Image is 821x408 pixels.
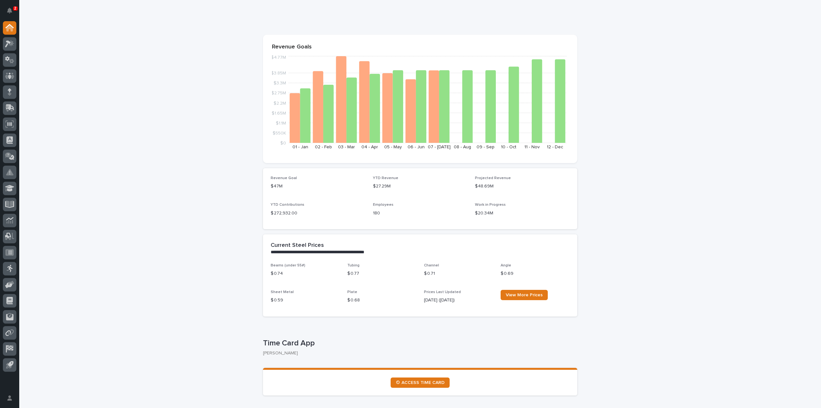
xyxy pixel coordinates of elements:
p: $ 0.74 [271,270,340,277]
p: $ 0.59 [271,297,340,304]
button: Notifications [3,4,16,17]
tspan: $2.75M [271,91,286,95]
tspan: $2.2M [274,101,286,105]
text: 06 - Jun [408,145,425,149]
text: 09 - Sep [477,145,495,149]
p: $48.69M [475,183,570,190]
p: $ 0.77 [347,270,416,277]
span: Revenue Goal [271,176,297,180]
span: Angle [501,264,511,267]
tspan: $4.77M [271,55,286,60]
p: $47M [271,183,365,190]
p: [DATE] ([DATE]) [424,297,493,304]
text: 08 - Aug [454,145,471,149]
p: $ 0.69 [501,270,570,277]
span: Channel [424,264,439,267]
text: 10 - Oct [501,145,516,149]
p: $27.29M [373,183,468,190]
h2: Current Steel Prices [271,242,324,249]
span: Work in Progress [475,203,506,207]
p: 2 [14,6,16,11]
p: $ 0.71 [424,270,493,277]
a: View More Prices [501,290,548,300]
span: View More Prices [506,293,543,297]
p: 180 [373,210,468,217]
span: Tubing [347,264,360,267]
span: ⏲ ACCESS TIME CARD [396,380,444,385]
tspan: $3.85M [271,71,286,75]
tspan: $550K [273,131,286,135]
text: 07 - [DATE] [428,145,451,149]
p: $ 0.68 [347,297,416,304]
span: YTD Revenue [373,176,398,180]
p: $20.34M [475,210,570,217]
tspan: $1.65M [272,111,286,115]
span: Beams (under 55#) [271,264,305,267]
span: Prices Last Updated [424,290,461,294]
text: 02 - Feb [315,145,332,149]
tspan: $3.3M [274,81,286,85]
p: $ 272,932.00 [271,210,365,217]
span: Projected Revenue [475,176,511,180]
p: [PERSON_NAME] [263,351,572,356]
span: Employees [373,203,394,207]
tspan: $1.1M [276,121,286,125]
text: 11 - Nov [524,145,540,149]
p: Revenue Goals [272,44,568,51]
span: Plate [347,290,357,294]
p: Time Card App [263,339,575,348]
text: 04 - Apr [361,145,378,149]
tspan: $0 [280,141,286,145]
a: ⏲ ACCESS TIME CARD [391,378,450,388]
text: 01 - Jan [292,145,308,149]
text: 12 - Dec [547,145,563,149]
span: YTD Contributions [271,203,304,207]
text: 05 - May [384,145,402,149]
text: 03 - Mar [338,145,355,149]
div: Notifications2 [8,8,16,18]
span: Sheet Metal [271,290,294,294]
